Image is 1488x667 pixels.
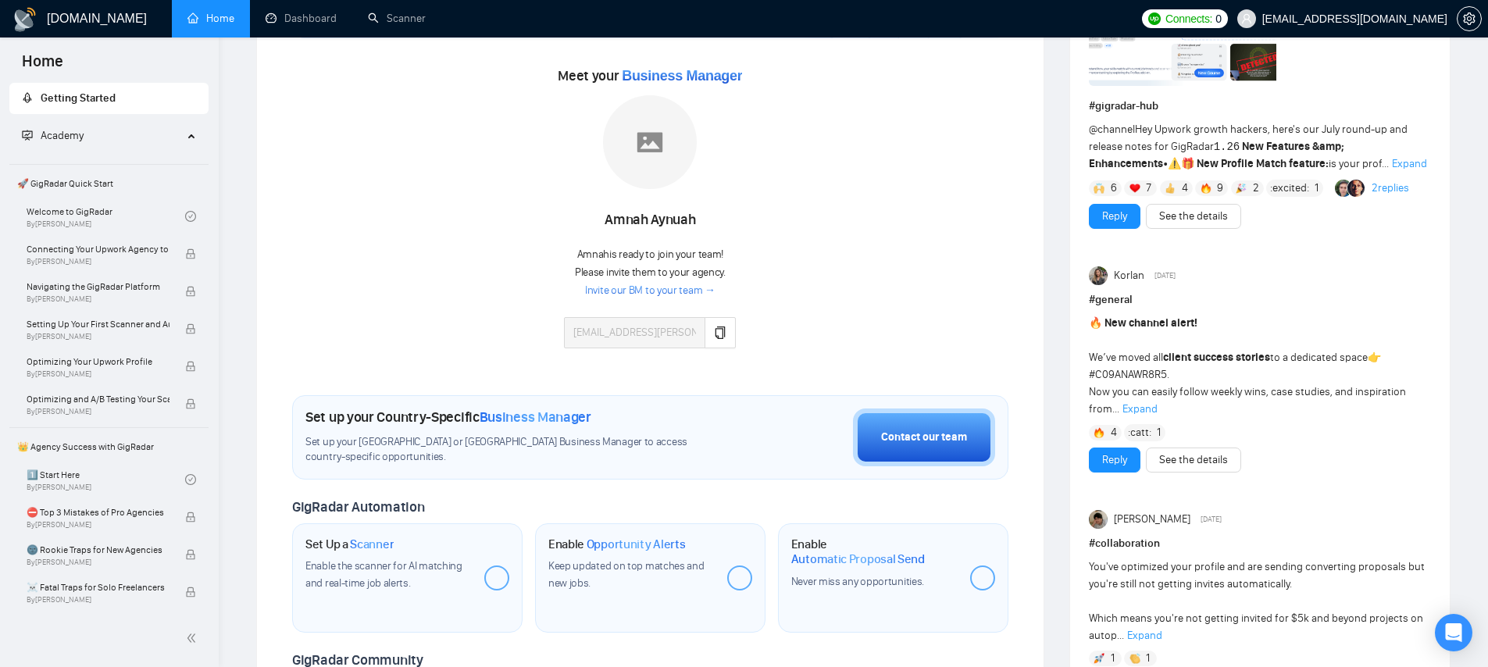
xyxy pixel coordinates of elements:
span: 6 [1111,180,1117,196]
img: ❤️ [1129,183,1140,194]
span: ☠️ Fatal Traps for Solo Freelancers [27,580,169,595]
img: upwork-logo.png [1148,12,1161,25]
span: Optimizing Your Upwork Profile [27,354,169,369]
button: Contact our team [853,408,995,466]
span: By [PERSON_NAME] [27,520,169,530]
span: GigRadar Automation [292,498,424,515]
span: 9 [1217,180,1223,196]
strong: New Profile Match feature: [1197,157,1329,170]
span: Connecting Your Upwork Agency to GigRadar [27,241,169,257]
span: By [PERSON_NAME] [27,332,169,341]
img: Joey Akhter [1089,510,1108,529]
img: 👏 [1129,653,1140,664]
span: Opportunity Alerts [587,537,686,552]
span: lock [185,398,196,409]
span: @channel [1089,123,1135,136]
a: See the details [1159,451,1228,469]
span: You've optimized your profile and are sending converting proposals but you're still not getting i... [1089,560,1425,642]
span: By [PERSON_NAME] [27,558,169,567]
strong: client success stories [1163,351,1270,364]
span: 2 [1253,180,1259,196]
a: dashboardDashboard [266,12,337,25]
button: See the details [1146,204,1241,229]
span: lock [185,286,196,297]
span: Please invite them to your agency. [575,266,726,279]
img: 🔥 [1201,183,1211,194]
a: See the details [1159,208,1228,225]
img: 🙌 [1094,183,1104,194]
span: Getting Started [41,91,116,105]
span: Academy [22,129,84,142]
span: By [PERSON_NAME] [27,257,169,266]
span: Automatic Proposal Send [791,551,925,567]
code: 1.26 [1214,141,1240,153]
img: 👍 [1165,183,1176,194]
span: 1 [1315,180,1319,196]
span: By [PERSON_NAME] [27,407,169,416]
button: copy [705,317,736,348]
span: Expand [1127,629,1162,642]
span: lock [185,512,196,523]
h1: # collaboration [1089,535,1431,552]
a: 1️⃣ Start HereBy[PERSON_NAME] [27,462,185,497]
span: 0 [1215,10,1222,27]
img: Korlan [1089,266,1108,285]
span: Enable the scanner for AI matching and real-time job alerts. [305,559,462,590]
img: 🎉 [1236,183,1247,194]
span: :catt: [1128,424,1151,441]
span: 👑 Agency Success with GigRadar [11,431,207,462]
span: We’ve moved all to a dedicated space . Now you can easily follow weekly wins, case studies, and i... [1089,316,1406,416]
img: 🚀 [1094,653,1104,664]
span: Never miss any opportunities. [791,575,924,588]
span: Keep updated on top matches and new jobs. [548,559,705,590]
span: ⚠️ [1168,157,1181,170]
span: #C09ANAWR8R5 [1089,368,1167,381]
a: Welcome to GigRadarBy[PERSON_NAME] [27,199,185,234]
span: Scanner [350,537,394,552]
span: rocket [22,92,33,103]
span: fund-projection-screen [22,130,33,141]
h1: Enable [791,537,958,567]
button: Reply [1089,204,1140,229]
span: 👉 [1368,351,1381,364]
span: 4 [1111,425,1117,441]
span: lock [185,248,196,259]
button: setting [1457,6,1482,31]
span: double-left [186,630,202,646]
span: 🎁 [1181,157,1194,170]
a: setting [1457,12,1482,25]
li: Getting Started [9,83,209,114]
img: placeholder.png [603,95,697,189]
span: Connects: [1165,10,1212,27]
button: See the details [1146,448,1241,473]
div: Contact our team [881,429,967,446]
div: Amnah Aynuah [564,207,736,234]
span: By [PERSON_NAME] [27,595,169,605]
span: lock [185,361,196,372]
span: Home [9,50,76,83]
a: Reply [1102,208,1127,225]
span: By [PERSON_NAME] [27,369,169,379]
a: Reply [1102,451,1127,469]
span: Optimizing and A/B Testing Your Scanner for Better Results [27,391,169,407]
span: Meet your [558,67,742,84]
span: 🚀 GigRadar Quick Start [11,168,207,199]
h1: # general [1089,291,1431,309]
span: lock [185,587,196,597]
span: 4 [1182,180,1188,196]
h1: Set Up a [305,537,394,552]
span: 7 [1146,180,1151,196]
span: By [PERSON_NAME] [27,294,169,304]
span: Hey Upwork growth hackers, here's our July round-up and release notes for GigRadar • is your prof... [1089,123,1408,170]
span: 1 [1111,651,1115,666]
span: Business Manager [480,408,591,426]
span: Expand [1392,157,1427,170]
span: Business Manager [622,68,742,84]
span: Amnah is ready to join your team! [577,248,723,261]
span: Academy [41,129,84,142]
span: 1 [1146,651,1150,666]
h1: Enable [548,537,686,552]
span: 🔥 [1089,316,1102,330]
span: ⛔ Top 3 Mistakes of Pro Agencies [27,505,169,520]
a: Invite our BM to your team → [585,284,715,298]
